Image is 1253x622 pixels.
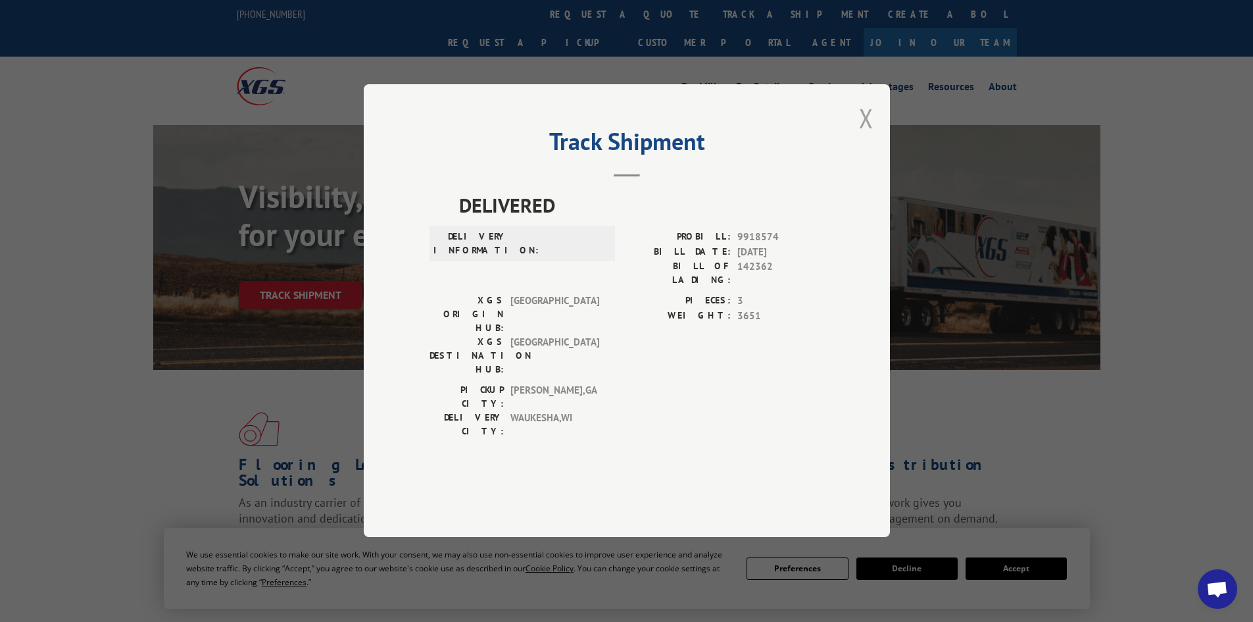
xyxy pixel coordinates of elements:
[627,260,731,288] label: BILL OF LADING:
[433,230,508,258] label: DELIVERY INFORMATION:
[859,101,873,136] button: Close modal
[737,230,824,246] span: 9918574
[459,191,824,220] span: DELIVERED
[627,230,731,246] label: PROBILL:
[430,294,504,336] label: XGS ORIGIN HUB:
[1198,569,1237,609] a: Open chat
[430,411,504,439] label: DELIVERY CITY:
[510,384,599,411] span: [PERSON_NAME] , GA
[737,294,824,309] span: 3
[510,336,599,377] span: [GEOGRAPHIC_DATA]
[430,384,504,411] label: PICKUP CITY:
[737,245,824,260] span: [DATE]
[627,309,731,324] label: WEIGHT:
[627,294,731,309] label: PIECES:
[737,260,824,288] span: 142362
[510,411,599,439] span: WAUKESHA , WI
[430,336,504,377] label: XGS DESTINATION HUB:
[627,245,731,260] label: BILL DATE:
[430,132,824,157] h2: Track Shipment
[737,309,824,324] span: 3651
[510,294,599,336] span: [GEOGRAPHIC_DATA]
